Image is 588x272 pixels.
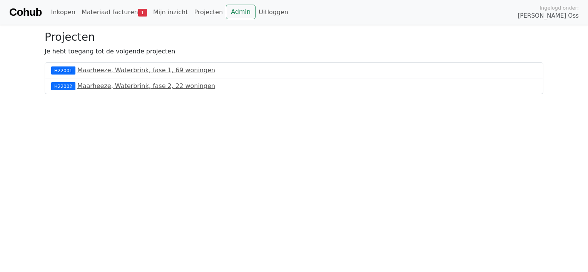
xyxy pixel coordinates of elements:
[45,31,543,44] h3: Projecten
[51,82,75,90] div: H22002
[138,9,147,17] span: 1
[226,5,256,19] a: Admin
[191,5,226,20] a: Projecten
[79,5,150,20] a: Materiaal facturen1
[150,5,191,20] a: Mijn inzicht
[256,5,291,20] a: Uitloggen
[77,82,215,90] a: Maarheeze, Waterbrink, fase 2, 22 woningen
[51,66,75,74] div: H22001
[45,47,543,56] p: Je hebt toegang tot de volgende projecten
[540,4,579,12] span: Ingelogd onder:
[518,12,579,20] span: [PERSON_NAME] Oss
[77,66,215,74] a: Maarheeze, Waterbrink, fase 1, 69 woningen
[48,5,78,20] a: Inkopen
[9,3,42,22] a: Cohub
